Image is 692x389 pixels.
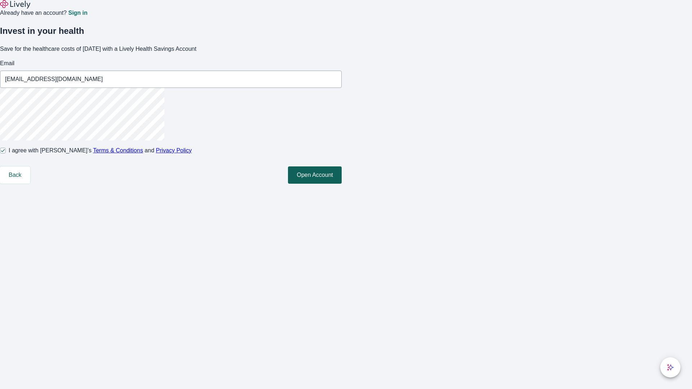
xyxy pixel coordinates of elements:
a: Terms & Conditions [93,147,143,153]
button: chat [660,357,680,377]
svg: Lively AI Assistant [667,364,674,371]
button: Open Account [288,166,342,184]
a: Privacy Policy [156,147,192,153]
a: Sign in [68,10,87,16]
span: I agree with [PERSON_NAME]’s and [9,146,192,155]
